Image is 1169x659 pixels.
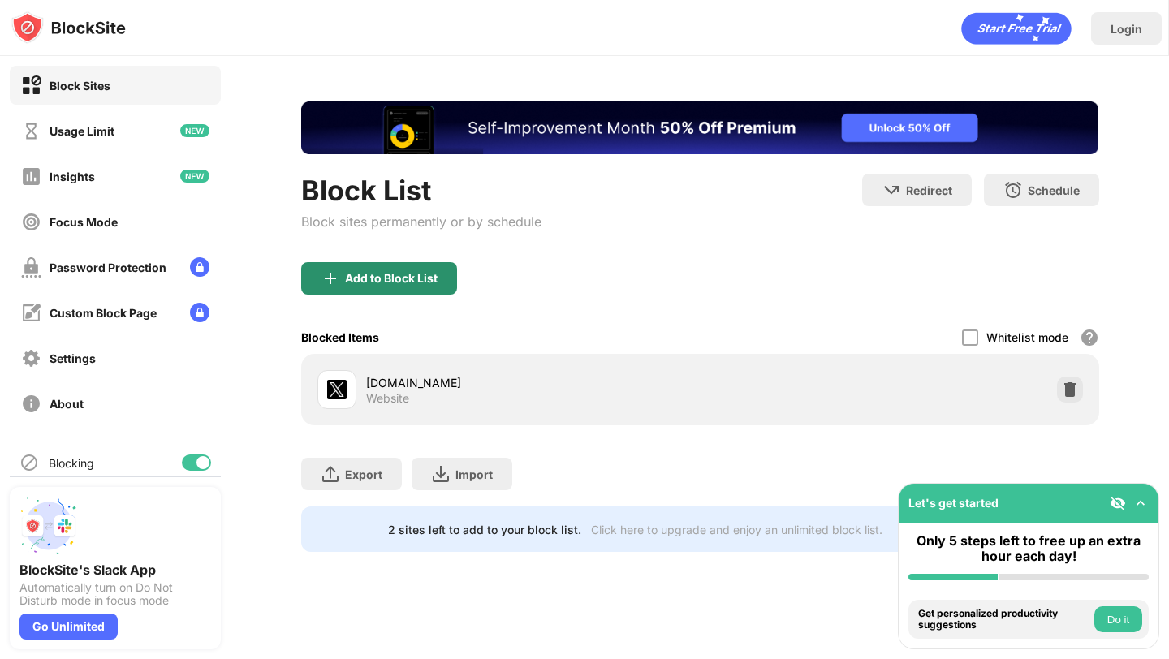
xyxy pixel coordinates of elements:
div: BlockSite's Slack App [19,562,211,578]
iframe: Banner [301,101,1098,154]
img: customize-block-page-off.svg [21,303,41,323]
div: Block sites permanently or by schedule [301,213,541,230]
div: Block List [301,174,541,207]
div: Block Sites [50,79,110,93]
div: Whitelist mode [986,330,1068,344]
div: Settings [50,351,96,365]
img: insights-off.svg [21,166,41,187]
img: time-usage-off.svg [21,121,41,141]
img: favicons [327,380,347,399]
div: Insights [50,170,95,183]
div: Usage Limit [50,124,114,138]
div: Export [345,467,382,481]
img: about-off.svg [21,394,41,414]
div: About [50,397,84,411]
div: Let's get started [908,496,999,510]
div: Schedule [1028,183,1080,197]
div: Login [1111,22,1142,36]
img: password-protection-off.svg [21,257,41,278]
img: push-slack.svg [19,497,78,555]
img: lock-menu.svg [190,303,209,322]
div: Redirect [906,183,952,197]
div: 2 sites left to add to your block list. [388,523,581,536]
div: Custom Block Page [50,306,157,320]
img: lock-menu.svg [190,257,209,277]
img: logo-blocksite.svg [11,11,126,44]
div: Get personalized productivity suggestions [918,608,1090,631]
div: Automatically turn on Do Not Disturb mode in focus mode [19,581,211,607]
div: Add to Block List [345,272,438,285]
div: Import [455,467,493,481]
div: Click here to upgrade and enjoy an unlimited block list. [591,523,882,536]
div: Only 5 steps left to free up an extra hour each day! [908,533,1149,564]
div: Focus Mode [50,215,118,229]
img: settings-off.svg [21,348,41,368]
img: new-icon.svg [180,124,209,137]
div: Blocked Items [301,330,379,344]
img: blocking-icon.svg [19,453,39,472]
div: Blocking [49,456,94,470]
img: focus-off.svg [21,212,41,232]
img: omni-setup-toggle.svg [1132,495,1149,511]
img: new-icon.svg [180,170,209,183]
div: [DOMAIN_NAME] [366,374,700,391]
img: block-on.svg [21,75,41,96]
div: Website [366,391,409,406]
div: animation [961,12,1072,45]
div: Go Unlimited [19,614,118,640]
img: eye-not-visible.svg [1110,495,1126,511]
button: Do it [1094,606,1142,632]
div: Password Protection [50,261,166,274]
